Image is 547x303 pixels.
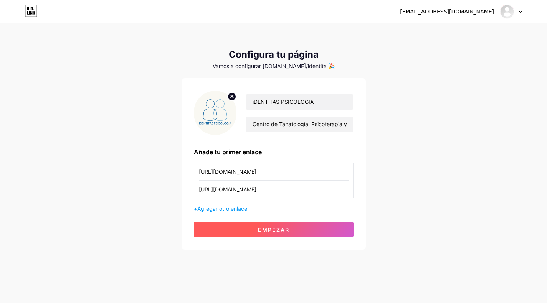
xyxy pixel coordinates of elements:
font: Agregar otro enlace [197,205,247,212]
font: Añade tu primer enlace [194,148,262,156]
input: Su nombre [246,94,353,110]
input: Nombre del enlace (Mi Instagram) [199,163,349,180]
input: URL (https://instagram.com/tunombre) [199,181,349,198]
font: Empezar [258,226,289,233]
font: + [194,205,197,212]
button: Empezar [194,222,354,237]
font: [EMAIL_ADDRESS][DOMAIN_NAME] [400,8,494,15]
font: Configura tu página [229,49,319,60]
img: profile pic [194,91,237,135]
font: Vamos a configurar [DOMAIN_NAME]/identita 🎉 [213,63,335,69]
input: biografía [246,117,353,132]
img: iDENTiTAS Psicología [500,4,514,19]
